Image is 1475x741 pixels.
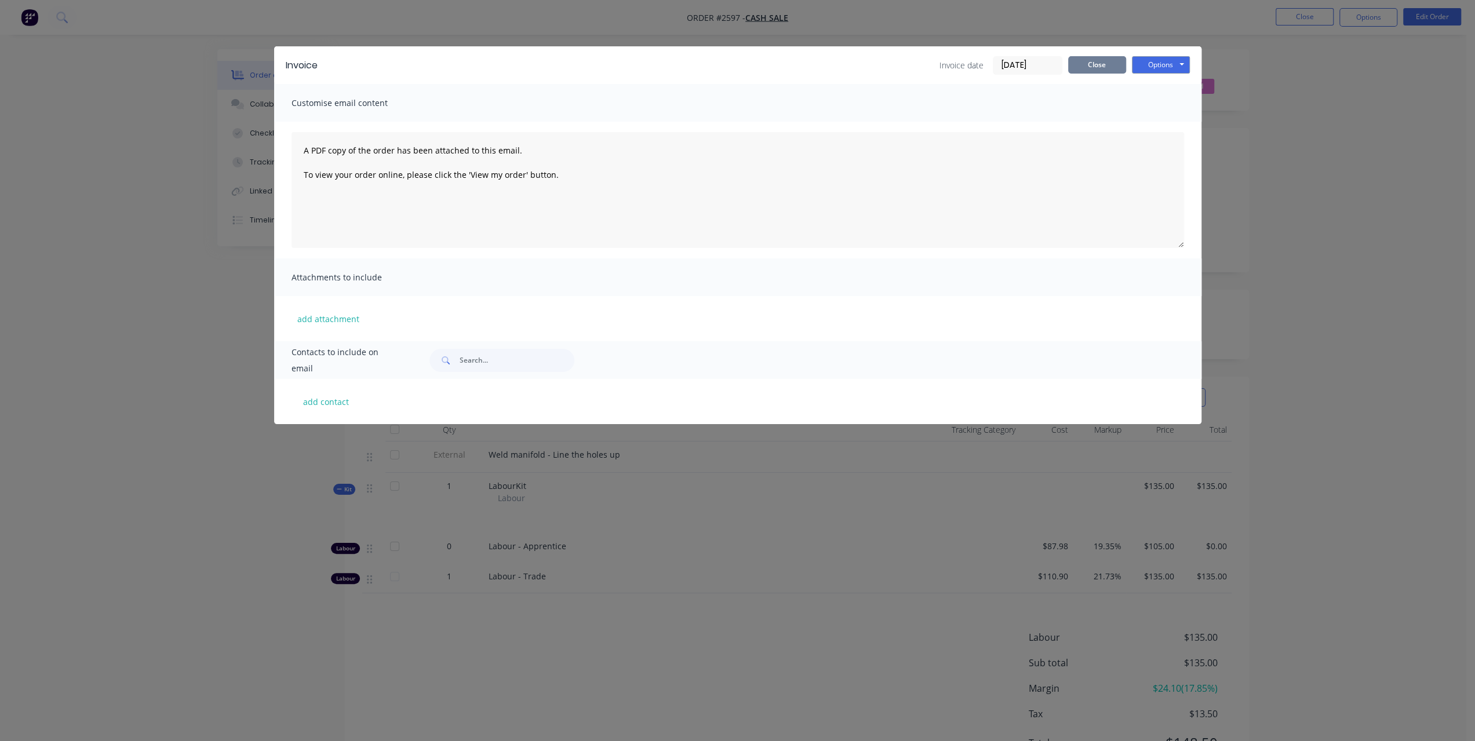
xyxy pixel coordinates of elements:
[292,310,365,327] button: add attachment
[292,95,419,111] span: Customise email content
[292,393,361,410] button: add contact
[1068,56,1126,74] button: Close
[460,349,574,372] input: Search...
[292,344,401,377] span: Contacts to include on email
[286,59,318,72] div: Invoice
[292,132,1184,248] textarea: A PDF copy of the order has been attached to this email. To view your order online, please click ...
[292,269,419,286] span: Attachments to include
[939,59,984,71] span: Invoice date
[1132,56,1190,74] button: Options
